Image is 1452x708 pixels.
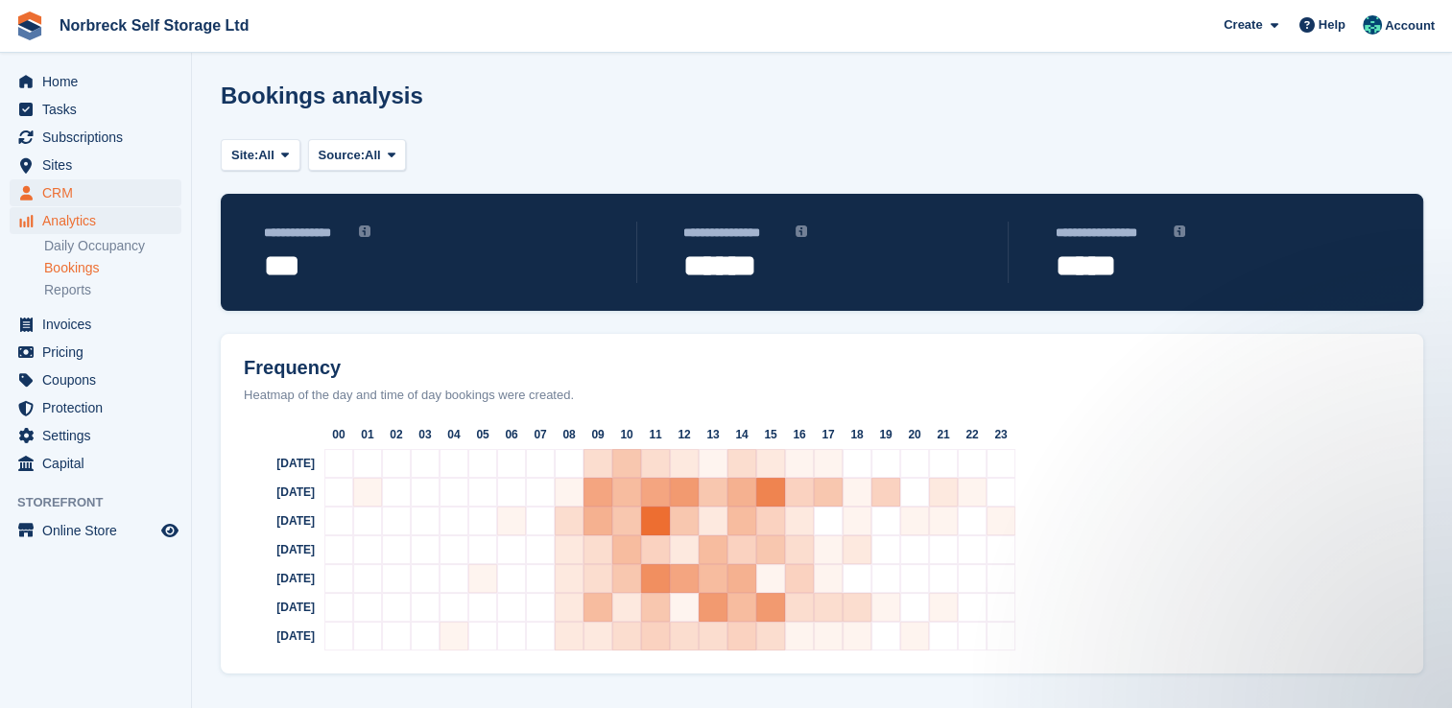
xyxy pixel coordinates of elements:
div: 00 [324,420,353,449]
a: menu [10,152,181,178]
a: menu [10,96,181,123]
div: 03 [411,420,440,449]
a: menu [10,450,181,477]
a: menu [10,422,181,449]
span: Tasks [42,96,157,123]
div: [DATE] [228,449,324,478]
h2: Frequency [228,357,1416,379]
span: Home [42,68,157,95]
span: Online Store [42,517,157,544]
div: 22 [958,420,987,449]
a: menu [10,366,181,393]
a: menu [10,517,181,544]
div: [DATE] [228,593,324,622]
div: 06 [497,420,526,449]
div: 05 [468,420,497,449]
div: 17 [814,420,843,449]
div: 20 [900,420,929,449]
img: icon-info-grey-7440780725fd019a000dd9b08b2336e03edf1995a4989e88bcd33f0948082b44.svg [359,225,370,237]
span: Protection [42,394,157,421]
span: Create [1224,15,1262,35]
span: Sites [42,152,157,178]
div: [DATE] [228,564,324,593]
button: Source: All [308,139,407,171]
a: Daily Occupancy [44,237,181,255]
span: CRM [42,179,157,206]
a: menu [10,207,181,234]
a: menu [10,394,181,421]
span: Site: [231,146,258,165]
div: 02 [382,420,411,449]
img: stora-icon-8386f47178a22dfd0bd8f6a31ec36ba5ce8667c1dd55bd0f319d3a0aa187defe.svg [15,12,44,40]
div: [DATE] [228,478,324,507]
a: Reports [44,281,181,299]
span: Capital [42,450,157,477]
a: Preview store [158,519,181,542]
span: Analytics [42,207,157,234]
div: 10 [612,420,641,449]
img: icon-info-grey-7440780725fd019a000dd9b08b2336e03edf1995a4989e88bcd33f0948082b44.svg [1174,225,1185,237]
a: menu [10,311,181,338]
div: 15 [756,420,785,449]
div: 04 [440,420,468,449]
a: menu [10,339,181,366]
div: [DATE] [228,535,324,564]
div: 21 [929,420,958,449]
div: 08 [555,420,583,449]
div: 14 [727,420,756,449]
span: Pricing [42,339,157,366]
a: menu [10,68,181,95]
button: Site: All [221,139,300,171]
div: 16 [785,420,814,449]
div: 07 [526,420,555,449]
img: Sally King [1363,15,1382,35]
div: [DATE] [228,507,324,535]
div: 12 [670,420,699,449]
div: 18 [843,420,871,449]
a: Norbreck Self Storage Ltd [52,10,256,41]
span: All [365,146,381,165]
span: Storefront [17,493,191,512]
div: 23 [987,420,1015,449]
div: [DATE] [228,622,324,650]
div: 11 [641,420,670,449]
span: Subscriptions [42,124,157,151]
div: 19 [871,420,900,449]
div: 13 [699,420,727,449]
span: Source: [319,146,365,165]
img: icon-info-grey-7440780725fd019a000dd9b08b2336e03edf1995a4989e88bcd33f0948082b44.svg [796,225,807,237]
span: Account [1385,16,1435,35]
a: Bookings [44,259,181,277]
h1: Bookings analysis [221,83,423,108]
span: All [258,146,274,165]
span: Invoices [42,311,157,338]
a: menu [10,179,181,206]
div: 09 [583,420,612,449]
div: 01 [353,420,382,449]
a: menu [10,124,181,151]
div: Heatmap of the day and time of day bookings were created. [228,386,1416,405]
span: Coupons [42,366,157,393]
span: Help [1319,15,1345,35]
span: Settings [42,422,157,449]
